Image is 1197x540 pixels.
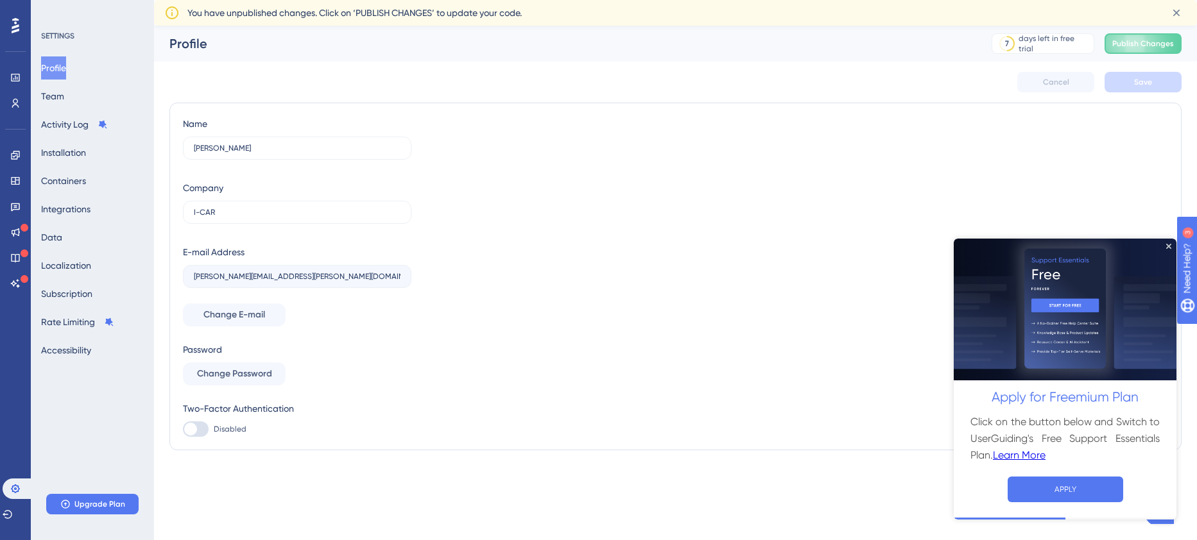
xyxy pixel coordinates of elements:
span: Cancel [1043,77,1069,87]
span: Publish Changes [1112,38,1174,49]
span: Upgrade Plan [74,499,125,509]
input: E-mail Address [194,272,400,281]
button: Team [41,85,64,108]
button: Publish Changes [1105,33,1182,54]
button: Integrations [41,198,90,221]
div: 7 [1005,38,1009,49]
span: Change Password [197,366,272,382]
div: Name [183,116,207,131]
div: Company [183,180,223,196]
span: Change E-mail [203,307,265,323]
input: Company Name [194,208,400,217]
span: Disabled [214,424,246,434]
button: Installation [41,141,86,164]
button: Accessibility [41,339,91,362]
div: Password [183,342,411,357]
h3: Click on the button below and Switch to UserGuiding's Free Support Essentials Plan. [17,175,206,225]
button: Subscription [41,282,92,305]
a: Learn More [39,208,92,225]
div: Two-Factor Authentication [183,401,411,416]
button: Rate Limiting [41,310,114,333]
div: 3 [89,6,93,17]
button: Profile [41,56,66,80]
div: SETTINGS [41,31,145,41]
span: You have unpublished changes. Click on ‘PUBLISH CHANGES’ to update your code. [187,5,522,21]
button: Upgrade Plan [46,494,139,514]
button: Localization [41,254,91,277]
img: launcher-image-alternative-text [4,8,27,31]
h2: Apply for Freemium Plan [10,148,212,170]
span: Need Help? [30,3,80,19]
button: Activity Log [41,113,108,136]
input: Name Surname [194,144,400,153]
div: Close Preview [212,5,218,10]
button: Data [41,226,62,249]
div: Profile [169,35,960,53]
button: Save [1105,72,1182,92]
button: Change E-mail [183,303,286,326]
div: days left in free trial [1019,33,1090,54]
span: Save [1134,77,1152,87]
button: APPLY [54,238,169,264]
button: Cancel [1017,72,1094,92]
div: E-mail Address [183,244,245,260]
button: Change Password [183,362,286,385]
button: Containers [41,169,86,192]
